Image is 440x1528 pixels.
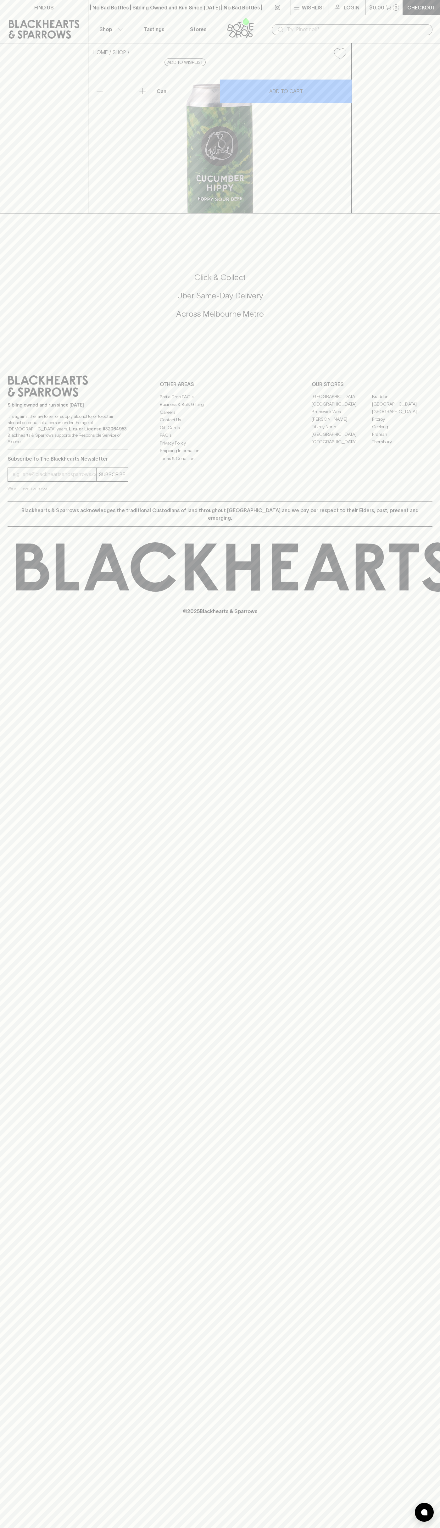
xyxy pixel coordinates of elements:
[113,49,126,55] a: SHOP
[331,46,349,62] button: Add to wishlist
[99,25,112,33] p: Shop
[154,85,220,97] div: Can
[312,380,432,388] p: OUR STORES
[269,87,303,95] p: ADD TO CART
[369,4,384,11] p: $0.00
[160,455,281,462] a: Terms & Conditions
[144,25,164,33] p: Tastings
[8,291,432,301] h5: Uber Same-Day Delivery
[13,469,96,479] input: e.g. jane@blackheartsandsparrows.com.au
[372,438,432,446] a: Thornbury
[190,25,206,33] p: Stores
[8,455,128,462] p: Subscribe to The Blackhearts Newsletter
[8,272,432,283] h5: Click & Collect
[97,468,128,481] button: SUBSCRIBE
[8,413,128,445] p: It is against the law to sell or supply alcohol to, or to obtain alcohol on behalf of a person un...
[312,423,372,431] a: Fitzroy North
[160,439,281,447] a: Privacy Policy
[160,424,281,431] a: Gift Cards
[372,423,432,431] a: Geelong
[395,6,397,9] p: 0
[421,1509,427,1515] img: bubble-icon
[160,401,281,408] a: Business & Bulk Gifting
[160,380,281,388] p: OTHER AREAS
[287,25,427,35] input: Try "Pinot noir"
[312,408,372,416] a: Brunswick West
[160,447,281,455] a: Shipping Information
[88,64,351,213] img: 50504.png
[312,438,372,446] a: [GEOGRAPHIC_DATA]
[312,393,372,401] a: [GEOGRAPHIC_DATA]
[160,432,281,439] a: FAQ's
[164,58,206,66] button: Add to wishlist
[372,408,432,416] a: [GEOGRAPHIC_DATA]
[88,15,132,43] button: Shop
[312,401,372,408] a: [GEOGRAPHIC_DATA]
[99,471,125,478] p: SUBSCRIBE
[220,80,352,103] button: ADD TO CART
[302,4,326,11] p: Wishlist
[132,15,176,43] a: Tastings
[69,426,127,431] strong: Liquor License #32064953
[12,507,428,522] p: Blackhearts & Sparrows acknowledges the traditional Custodians of land throughout [GEOGRAPHIC_DAT...
[8,402,128,408] p: Sibling owned and run since [DATE]
[160,393,281,401] a: Bottle Drop FAQ's
[312,431,372,438] a: [GEOGRAPHIC_DATA]
[8,309,432,319] h5: Across Melbourne Metro
[8,247,432,352] div: Call to action block
[160,408,281,416] a: Careers
[157,87,166,95] p: Can
[176,15,220,43] a: Stores
[34,4,54,11] p: FIND US
[8,485,128,491] p: We will never spam you
[160,416,281,424] a: Contact Us
[372,431,432,438] a: Prahran
[372,401,432,408] a: [GEOGRAPHIC_DATA]
[344,4,359,11] p: Login
[372,393,432,401] a: Braddon
[372,416,432,423] a: Fitzroy
[407,4,436,11] p: Checkout
[93,49,108,55] a: HOME
[312,416,372,423] a: [PERSON_NAME]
